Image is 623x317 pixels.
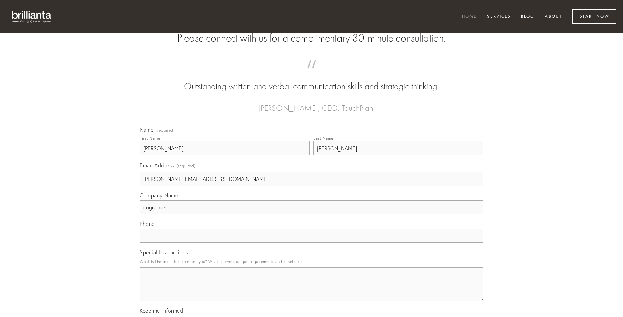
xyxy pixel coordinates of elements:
[140,249,188,256] span: Special Instructions
[177,161,196,170] span: (required)
[140,192,178,199] span: Company Name
[150,93,473,115] figcaption: — [PERSON_NAME], CEO, TouchPlan
[572,9,616,24] a: Start Now
[516,11,539,22] a: Blog
[140,220,155,227] span: Phone
[140,136,160,141] div: First Name
[140,32,483,45] h2: Please connect with us for a complimentary 30-minute consultation.
[313,136,333,141] div: Last Name
[150,67,473,93] blockquote: Outstanding written and verbal communication skills and strategic thinking.
[140,126,153,133] span: Name
[140,162,174,169] span: Email Address
[150,67,473,80] span: “
[540,11,566,22] a: About
[457,11,481,22] a: Home
[483,11,515,22] a: Services
[140,257,483,266] p: What is the best time to reach you? What are your unique requirements and timelines?
[156,128,175,132] span: (required)
[140,307,183,314] span: Keep me informed
[7,7,57,26] img: brillianta - research, strategy, marketing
